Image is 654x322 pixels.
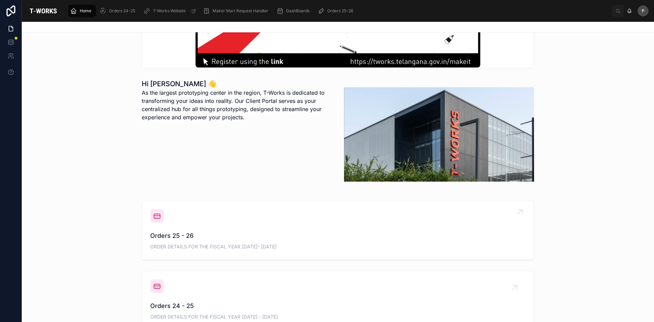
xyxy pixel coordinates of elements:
[316,5,358,17] a: Orders 25-26
[68,5,96,17] a: Home
[27,5,59,16] img: App logo
[327,8,353,14] span: Orders 25-26
[275,5,314,17] a: DashBoards
[150,313,526,320] span: ORDER DETAILS FOR THE FISCAL YEAR [DATE] - [DATE]
[150,301,526,311] span: Orders 24 - 25
[286,8,310,14] span: DashBoards
[142,79,332,89] h1: Hi [PERSON_NAME] 👋
[153,8,186,14] span: T-Works Website
[142,89,332,121] p: As the largest prototyping center in the region, T-Works is dedicated to transforming your ideas ...
[642,8,644,14] span: P
[201,5,273,17] a: Maker Mart Request Handler
[150,243,526,250] span: ORDER DETAILS FOR THE FISCAL YEAR [DATE]- [DATE]
[141,5,200,17] a: T-Works Website
[142,201,534,260] a: Orders 25 - 26ORDER DETAILS FOR THE FISCAL YEAR [DATE]- [DATE]
[65,3,612,18] div: scrollable content
[97,5,140,17] a: Orders 24-25
[213,8,268,14] span: Maker Mart Request Handler
[109,8,135,14] span: Orders 24-25
[344,87,534,182] img: 20656-Tworks-build.png
[80,8,91,14] span: Home
[150,231,526,241] span: Orders 25 - 26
